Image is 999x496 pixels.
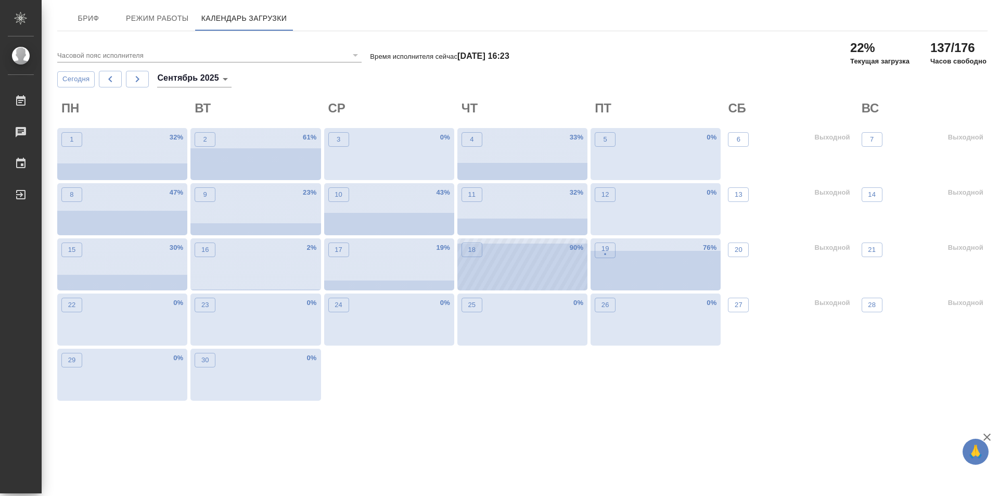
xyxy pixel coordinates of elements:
button: 28 [862,298,882,312]
button: 3 [328,132,349,147]
p: 9 [203,189,207,200]
div: Сентябрь 2025 [157,71,231,87]
p: 0 % [707,187,716,198]
p: 7 [870,134,874,145]
p: 1 [70,134,73,145]
p: 17 [335,245,342,255]
p: 22 [68,300,76,310]
p: 0 % [440,132,450,143]
button: 10 [328,187,349,202]
p: 76 % [703,243,716,253]
p: 6 [737,134,740,145]
p: 10 [335,189,342,200]
p: Часов свободно [930,56,987,67]
button: 27 [728,298,749,312]
p: 2 % [306,243,316,253]
button: 21 [862,243,882,257]
h4: [DATE] 16:23 [457,52,509,60]
p: • [601,249,609,260]
p: 0 % [173,353,183,363]
button: 23 [195,298,215,312]
p: 0 % [707,132,716,143]
p: 27 [735,300,742,310]
button: 8 [61,187,82,202]
button: 20 [728,243,749,257]
p: 21 [868,245,876,255]
p: 29 [68,355,76,365]
button: 9 [195,187,215,202]
button: 4 [462,132,482,147]
span: Календарь загрузки [201,12,287,25]
p: 30 % [170,243,183,253]
p: 43 % [436,187,450,198]
p: 0 % [306,353,316,363]
button: 1 [61,132,82,147]
button: 14 [862,187,882,202]
button: 11 [462,187,482,202]
button: 18 [462,243,482,257]
p: Текущая загрузка [850,56,910,67]
p: 14 [868,189,876,200]
p: Выходной [948,243,983,253]
p: 15 [68,245,76,255]
button: 16 [195,243,215,257]
p: 0 % [306,298,316,308]
p: 32 % [570,187,583,198]
p: 12 [601,189,609,200]
button: 30 [195,353,215,367]
button: 6 [728,132,749,147]
p: Выходной [814,298,850,308]
p: Выходной [948,298,983,308]
button: 7 [862,132,882,147]
p: 3 [337,134,340,145]
p: 0 % [440,298,450,308]
h2: 22% [850,40,910,56]
button: 15 [61,243,82,257]
p: 19 [601,244,609,254]
span: 🙏 [967,441,984,463]
p: 33 % [570,132,583,143]
p: Выходной [948,132,983,143]
p: 11 [468,189,476,200]
p: 90 % [570,243,583,253]
span: Режим работы [126,12,189,25]
p: 25 [468,300,476,310]
p: 13 [735,189,742,200]
h2: ЧТ [462,100,587,117]
h2: ВТ [195,100,321,117]
p: 0 % [573,298,583,308]
p: Выходной [948,187,983,198]
span: Сегодня [62,73,89,85]
p: 23 % [303,187,316,198]
p: 47 % [170,187,183,198]
p: 19 % [436,243,450,253]
p: 5 [603,134,607,145]
p: 24 [335,300,342,310]
p: 4 [470,134,473,145]
p: 30 [201,355,209,365]
p: 8 [70,189,73,200]
p: 0 % [173,298,183,308]
h2: ПТ [595,100,721,117]
p: 16 [201,245,209,255]
p: Выходной [814,187,850,198]
p: 18 [468,245,476,255]
p: 26 [601,300,609,310]
button: 26 [595,298,616,312]
p: 32 % [170,132,183,143]
p: 20 [735,245,742,255]
button: Сегодня [57,71,95,87]
button: 19• [595,243,616,258]
button: 29 [61,353,82,367]
p: Выходной [814,243,850,253]
span: Бриф [63,12,113,25]
p: Выходной [814,132,850,143]
p: 2 [203,134,207,145]
p: Время исполнителя сейчас [370,53,509,60]
h2: ВС [862,100,988,117]
h2: 137/176 [930,40,987,56]
p: 61 % [303,132,316,143]
button: 🙏 [963,439,989,465]
button: 25 [462,298,482,312]
button: 24 [328,298,349,312]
